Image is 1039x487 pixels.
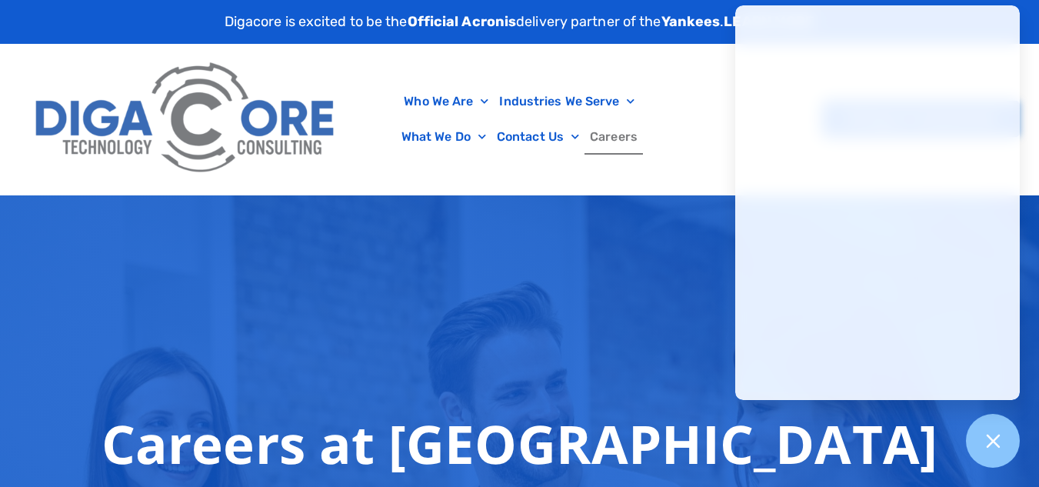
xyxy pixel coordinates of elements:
a: Careers [584,119,643,155]
strong: Official Acronis [408,13,517,30]
p: Digacore is excited to be the delivery partner of the . [225,12,815,32]
strong: Yankees [661,13,721,30]
iframe: Chatgenie Messenger [735,5,1020,400]
a: Industries We Serve [494,84,640,119]
a: What We Do [396,119,491,155]
img: Digacore Logo [27,52,345,187]
a: LEARN MORE [724,13,814,30]
nav: Menu [353,84,687,155]
h1: Careers at [GEOGRAPHIC_DATA] [102,412,937,474]
a: Contact Us [491,119,584,155]
a: Who We Are [398,84,494,119]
